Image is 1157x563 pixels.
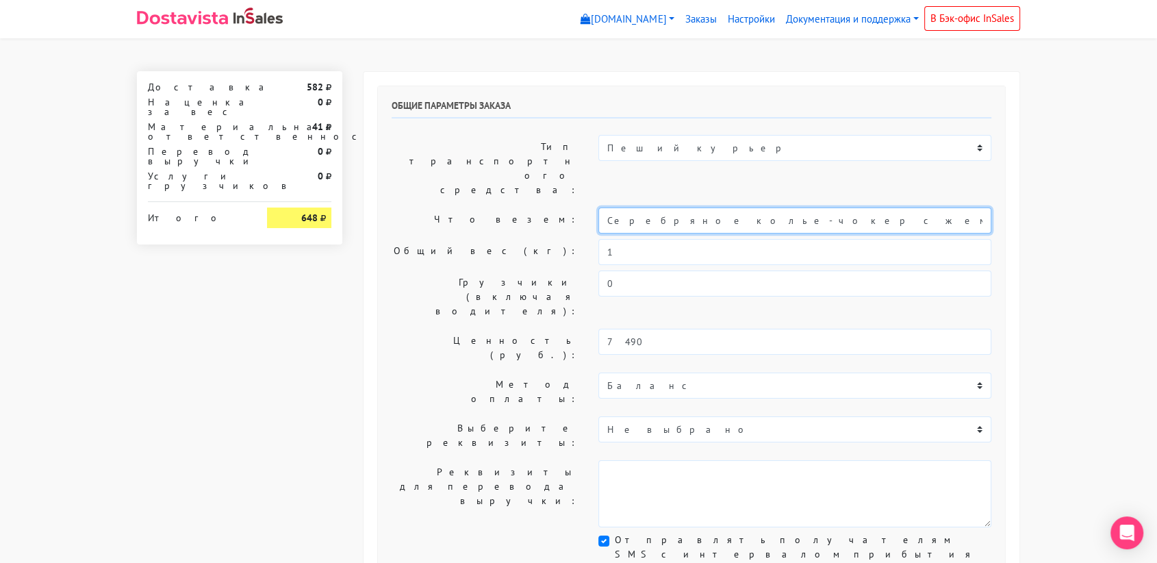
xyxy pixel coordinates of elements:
[722,6,780,33] a: Настройки
[301,212,318,224] strong: 648
[318,170,323,182] strong: 0
[924,6,1020,31] a: В Бэк-офис InSales
[381,416,588,455] label: Выберите реквизиты:
[148,208,246,223] div: Итого
[780,6,924,33] a: Документация и поддержка
[138,147,257,166] div: Перевод выручки
[392,100,991,118] h6: Общие параметры заказа
[318,96,323,108] strong: 0
[381,208,588,234] label: Что везем:
[138,97,257,116] div: Наценка за вес
[381,460,588,527] label: Реквизиты для перевода выручки:
[381,373,588,411] label: Метод оплаты:
[307,81,323,93] strong: 582
[575,6,680,33] a: [DOMAIN_NAME]
[318,145,323,158] strong: 0
[381,329,588,367] label: Ценность (руб.):
[138,82,257,92] div: Доставка
[138,122,257,141] div: Материальная ответственность
[381,271,588,323] label: Грузчики (включая водителя):
[137,11,228,25] img: Dostavista - срочная курьерская служба доставки
[1110,516,1143,549] div: Open Intercom Messenger
[680,6,722,33] a: Заказы
[312,121,323,133] strong: 41
[138,171,257,190] div: Услуги грузчиков
[233,8,283,24] img: InSales
[381,135,588,202] label: Тип транспортного средства:
[381,239,588,265] label: Общий вес (кг):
